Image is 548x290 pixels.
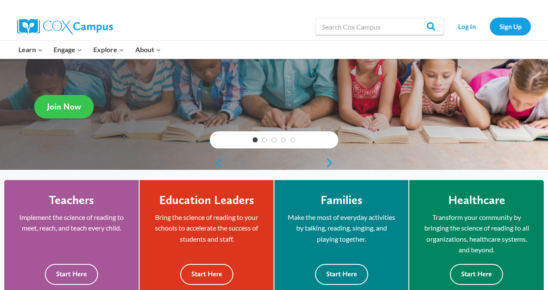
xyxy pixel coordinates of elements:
button: Start Here [45,264,98,285]
button: Child menu of Engage [48,41,88,59]
button: Start Here [450,264,503,285]
nav: Secondary Navigation [448,18,531,35]
a: 3 [271,137,277,142]
button: Start Here [180,264,233,285]
h4: Teachers [49,193,94,207]
a: Sign Up [490,18,531,35]
a: 1 [253,137,258,142]
button: Start Here [315,264,368,285]
p: Make the most of everyday activities by talking, reading, singing, and playing together. [287,212,396,245]
a: 5 [290,137,295,142]
a: next [325,158,338,168]
div: content slider buttons [210,154,338,172]
p: Implement the science of reading to meet, reach, and teach every child. [17,212,126,234]
p: Transform your community by bringing the science of reading to all organizations, healthcare syst... [422,212,531,255]
a: 2 [262,137,267,142]
p: Bring the science of reading to your schools to accelerate the success of students and staff. [152,212,261,245]
button: Child menu of Learn [13,41,48,59]
button: Child menu of About [130,41,167,59]
input: Search Cox Campus [316,18,444,35]
img: Cox Campus [17,19,113,34]
nav: Primary Navigation [13,41,166,59]
h4: Families [321,193,363,207]
span: Join Now [47,101,81,112]
a: previous [210,158,223,168]
a: Join Now [34,95,94,118]
h4: Healthcare [448,193,505,207]
a: 4 [281,137,286,142]
a: Log In [448,18,485,35]
h4: Education Leaders [159,193,254,207]
button: Child menu of Explore [88,41,130,59]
